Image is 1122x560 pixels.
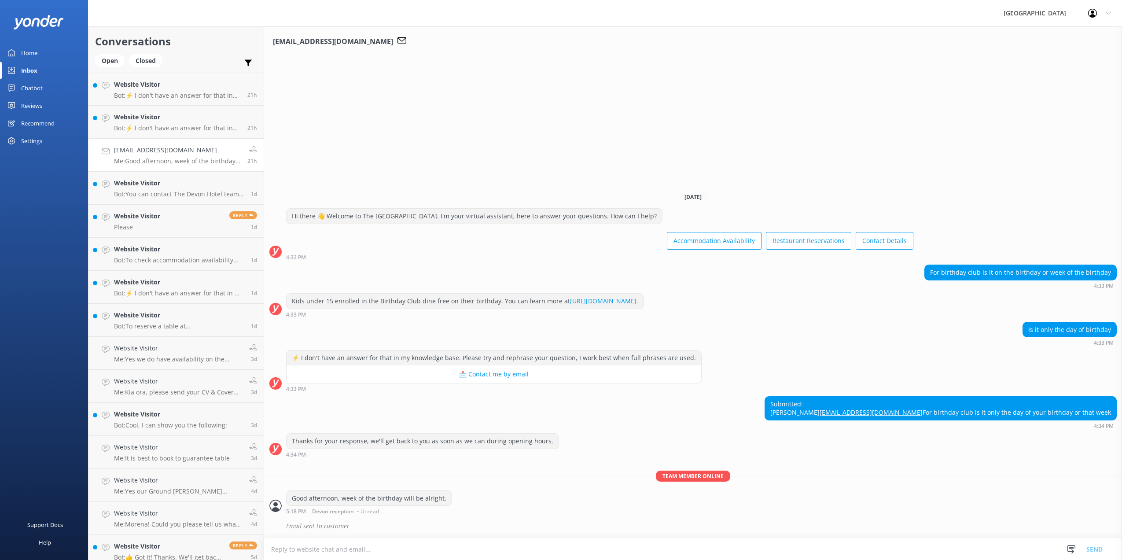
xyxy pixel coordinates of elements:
span: Sep 15 2025 10:41pm (UTC +12:00) Pacific/Auckland [251,256,257,264]
button: Contact Details [856,232,913,250]
span: Sep 16 2025 11:14am (UTC +12:00) Pacific/Auckland [251,190,257,198]
strong: 4:34 PM [1094,424,1114,429]
h4: Website Visitor [114,211,160,221]
img: yonder-white-logo.png [13,15,64,29]
div: Sep 16 2025 04:33pm (UTC +12:00) Pacific/Auckland [1023,339,1117,346]
a: Website VisitorBot:⚡ I don't have an answer for that in my knowledge base. Please try and rephras... [88,73,264,106]
div: Sep 16 2025 04:34pm (UTC +12:00) Pacific/Auckland [765,423,1117,429]
h4: Website Visitor [114,178,244,188]
a: [URL][DOMAIN_NAME]. [570,297,638,305]
div: Closed [129,54,162,67]
a: [EMAIL_ADDRESS][DOMAIN_NAME]Me:Good afternoon, week of the birthday will be alright.21h [88,139,264,172]
p: Me: Kia ora, please send your CV & Cover Letter to [EMAIL_ADDRESS][DOMAIN_NAME] [114,388,243,396]
a: [EMAIL_ADDRESS][DOMAIN_NAME] [820,408,923,416]
h4: Website Visitor [114,442,230,452]
h4: Website Visitor [114,80,241,89]
p: Bot: You can contact The Devon Hotel team at [PHONE_NUMBER] or 0800 843 338, or by emailing [EMAI... [114,190,244,198]
div: Email sent to customer [286,519,1117,534]
h4: Website Visitor [114,376,243,386]
a: Website VisitorMe:Yes we do have availability on the [DATE] in 2 x Deluxe Twin Queen Studio rooms... [88,337,264,370]
span: Sep 13 2025 07:13pm (UTC +12:00) Pacific/Auckland [251,388,257,396]
p: Bot: ⚡ I don't have an answer for that in my knowledge base. Please try and rephrase your questio... [114,92,241,99]
span: [DATE] [679,193,707,201]
span: Sep 16 2025 05:21pm (UTC +12:00) Pacific/Auckland [247,124,257,132]
strong: 5:18 PM [286,509,306,514]
strong: 4:33 PM [286,312,306,317]
h4: Website Visitor [114,409,227,419]
a: Website VisitorMe:Kia ora, please send your CV & Cover Letter to [EMAIL_ADDRESS][DOMAIN_NAME]3d [88,370,264,403]
strong: 4:33 PM [1094,340,1114,346]
span: Sep 16 2025 06:09am (UTC +12:00) Pacific/Auckland [251,223,257,231]
a: Open [95,55,129,65]
div: Chatbot [21,79,43,97]
div: Submitted: [PERSON_NAME] For birthday club is it only the day of your birthday or that week [765,397,1116,420]
p: Bot: ⚡ I don't have an answer for that in my knowledge base. Please try and rephrase your questio... [114,124,241,132]
div: For birthday club is it on the birthday or week of the birthday [925,265,1116,280]
p: Bot: ⚡ I don't have an answer for that in my knowledge base. Please try and rephrase your questio... [114,289,244,297]
a: Website VisitorBot:Cool, I can show you the following:3d [88,403,264,436]
div: Thanks for your response, we'll get back to you as soon as we can during opening hours. [287,434,559,449]
div: Is it only the day of birthday [1023,322,1116,337]
p: Me: Yes our Ground [PERSON_NAME] [PERSON_NAME] studio rooms do have a door out to the courtyard. ... [114,487,243,495]
span: Sep 13 2025 04:07pm (UTC +12:00) Pacific/Auckland [251,454,257,462]
p: Bot: To reserve a table at [GEOGRAPHIC_DATA], visit [URL][DOMAIN_NAME] and choose your preferred ... [114,322,244,330]
h4: Website Visitor [114,277,244,287]
div: Recommend [21,114,55,132]
p: Bot: Cool, I can show you the following: [114,421,227,429]
strong: 4:34 PM [286,452,306,457]
a: Closed [129,55,167,65]
p: Me: Morena! Could you please tell us what dates you looking to book? [114,520,243,528]
span: Sep 15 2025 07:08pm (UTC +12:00) Pacific/Auckland [251,289,257,297]
h2: Conversations [95,33,257,50]
h4: Website Visitor [114,542,223,551]
h4: Website Visitor [114,475,243,485]
div: Help [39,534,51,551]
span: Sep 13 2025 05:53am (UTC +12:00) Pacific/Auckland [251,520,257,528]
a: Website VisitorBot:⚡ I don't have an answer for that in my knowledge base. Please try and rephras... [88,271,264,304]
span: Sep 13 2025 09:37am (UTC +12:00) Pacific/Auckland [251,487,257,495]
div: Kids under 15 enrolled in the Birthday Club dine free on their birthday. You can learn more at [287,294,644,309]
div: Sep 16 2025 04:32pm (UTC +12:00) Pacific/Auckland [286,254,913,260]
h4: Website Visitor [114,508,243,518]
a: Website VisitorBot:To check accommodation availability and make a booking, please visit [URL][DOM... [88,238,264,271]
div: Inbox [21,62,37,79]
a: Website VisitorPleaseReply1d [88,205,264,238]
span: Reply [229,211,257,219]
div: Sep 16 2025 04:34pm (UTC +12:00) Pacific/Auckland [286,451,559,457]
p: Me: It is best to book to guarantee table [114,454,230,462]
h3: [EMAIL_ADDRESS][DOMAIN_NAME] [273,36,393,48]
button: Restaurant Reservations [766,232,851,250]
span: Sep 13 2025 06:24pm (UTC +12:00) Pacific/Auckland [251,421,257,429]
a: Website VisitorMe:Morena! Could you please tell us what dates you looking to book?4d [88,502,264,535]
strong: 4:32 PM [286,255,306,260]
h4: Website Visitor [114,343,243,353]
a: Website VisitorMe:It is best to book to guarantee table3d [88,436,264,469]
span: Sep 14 2025 02:37pm (UTC +12:00) Pacific/Auckland [251,355,257,363]
h4: Website Visitor [114,244,244,254]
span: Sep 16 2025 05:18pm (UTC +12:00) Pacific/Auckland [247,157,257,165]
button: 📩 Contact me by email [287,365,701,383]
div: Open [95,54,125,67]
div: Sep 16 2025 04:33pm (UTC +12:00) Pacific/Auckland [286,386,702,392]
a: Website VisitorBot:To reserve a table at [GEOGRAPHIC_DATA], visit [URL][DOMAIN_NAME] and choose y... [88,304,264,337]
span: Sep 16 2025 05:29pm (UTC +12:00) Pacific/Auckland [247,91,257,99]
div: Support Docs [27,516,63,534]
div: Sep 16 2025 04:33pm (UTC +12:00) Pacific/Auckland [924,283,1117,289]
div: 2025-09-16T05:22:21.277 [269,519,1117,534]
h4: Website Visitor [114,112,241,122]
a: Website VisitorMe:Yes our Ground [PERSON_NAME] [PERSON_NAME] studio rooms do have a door out to t... [88,469,264,502]
span: Reply [229,542,257,549]
strong: 4:33 PM [286,387,306,392]
a: Website VisitorBot:You can contact The Devon Hotel team at [PHONE_NUMBER] or 0800 843 338, or by ... [88,172,264,205]
p: Please [114,223,160,231]
div: Good afternoon, week of the birthday will be alright. [287,491,452,506]
p: Me: Yes we do have availability on the [DATE] in 2 x Deluxe Twin Queen Studio rooms - Rate is $16... [114,355,243,363]
span: • Unread [357,509,379,514]
div: ⚡ I don't have an answer for that in my knowledge base. Please try and rephrase your question, I ... [287,350,701,365]
div: Settings [21,132,42,150]
span: Team member online [656,471,730,482]
div: Reviews [21,97,42,114]
a: Website VisitorBot:⚡ I don't have an answer for that in my knowledge base. Please try and rephras... [88,106,264,139]
span: Sep 15 2025 04:30pm (UTC +12:00) Pacific/Auckland [251,322,257,330]
div: Home [21,44,37,62]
